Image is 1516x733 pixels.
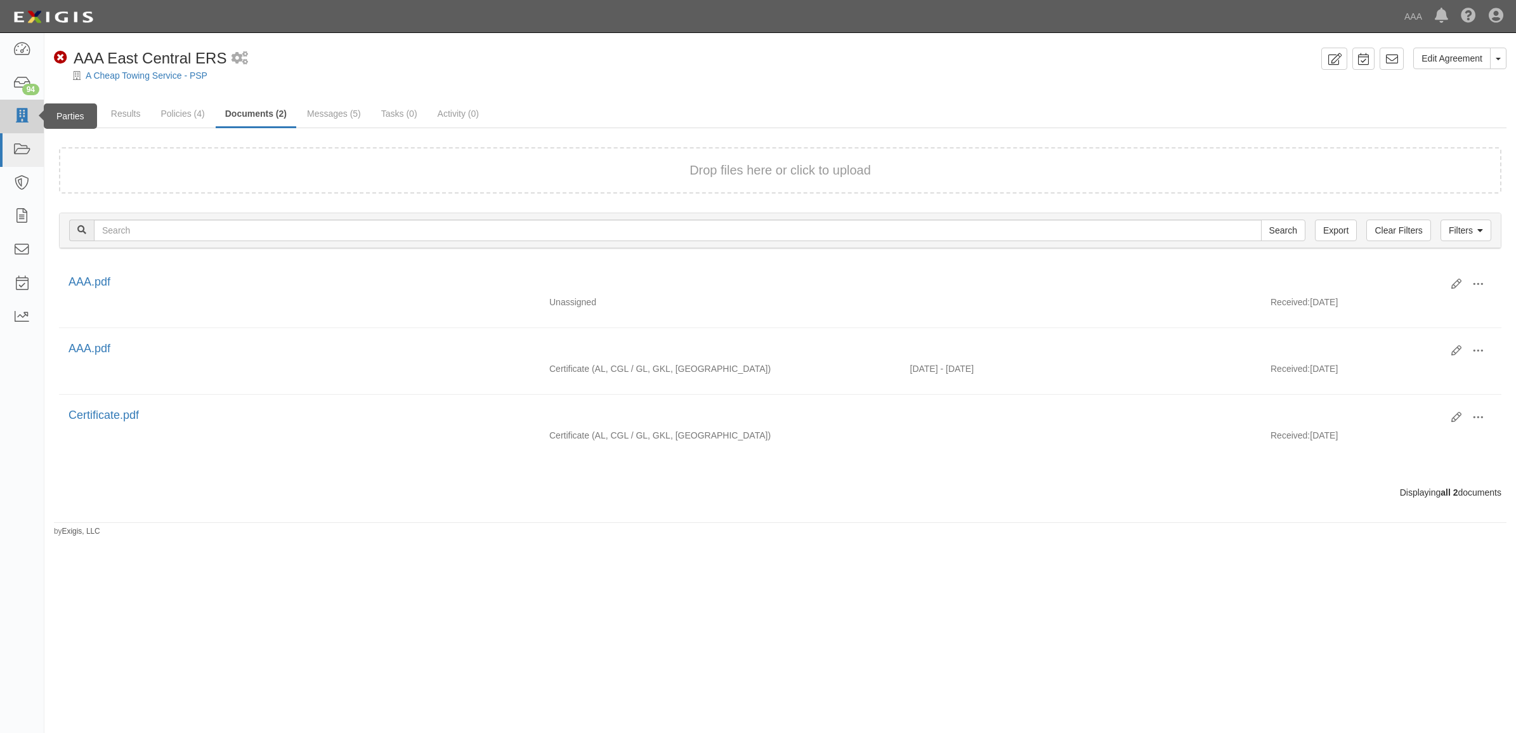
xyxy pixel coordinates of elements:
a: Exigis, LLC [62,527,100,536]
div: Effective 09/15/2024 - Expiration 09/15/2025 [901,362,1262,375]
div: AAA.pdf [69,341,1442,357]
i: Non-Compliant [54,51,67,65]
a: AAA [1398,4,1428,29]
a: Export [1315,220,1357,241]
a: Edit Agreement [1413,48,1491,69]
b: all 2 [1441,487,1458,498]
a: AAA.pdf [69,342,110,355]
a: Details [54,101,100,126]
div: [DATE] [1261,429,1501,448]
a: Activity (0) [428,101,488,126]
div: Unassigned [540,296,901,308]
a: Certificate.pdf [69,409,139,421]
div: Auto Liability Commercial General Liability / Garage Liability Garage Keepers Liability On-Hook [540,429,901,442]
p: Received: [1271,296,1310,308]
input: Search [1261,220,1305,241]
i: Help Center - Complianz [1461,9,1476,24]
a: A Cheap Towing Service - PSP [86,70,207,81]
div: Parties [44,103,97,129]
p: Received: [1271,429,1310,442]
i: 1 scheduled workflow [232,52,248,65]
div: AAA.pdf [69,274,1442,291]
small: by [54,526,100,537]
span: AAA East Central ERS [74,50,226,67]
div: [DATE] [1261,362,1501,381]
div: 94 [22,84,39,95]
a: Policies (4) [151,101,214,126]
button: Drop files here or click to upload [689,161,871,180]
a: Filters [1441,220,1491,241]
p: Received: [1271,362,1310,375]
div: [DATE] [1261,296,1501,315]
div: Displaying documents [49,486,1511,499]
a: Messages (5) [297,101,370,126]
div: Certificate.pdf [69,407,1442,424]
a: Documents (2) [216,101,296,128]
a: AAA.pdf [69,275,110,288]
a: Clear Filters [1366,220,1430,241]
img: logo-5460c22ac91f19d4615b14bd174203de0afe785f0fc80cf4dbbc73dc1793850b.png [10,6,97,29]
div: AAA East Central ERS [54,48,226,69]
a: Tasks (0) [372,101,427,126]
input: Search [94,220,1262,241]
div: Auto Liability Commercial General Liability / Garage Liability Garage Keepers Liability On-Hook [540,362,901,375]
a: Results [101,101,150,126]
